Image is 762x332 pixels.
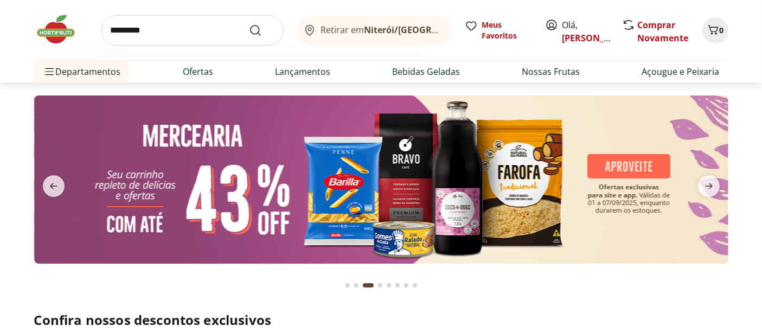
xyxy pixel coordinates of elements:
[297,15,452,46] button: Retirar emNiterói/[GEOGRAPHIC_DATA]
[43,59,56,85] button: Menu
[562,18,611,44] span: Olá,
[343,272,352,298] button: Go to page 1 from fs-carousel
[249,24,275,37] button: Submit Search
[43,59,121,85] span: Departamentos
[364,24,488,36] b: Niterói/[GEOGRAPHIC_DATA]
[352,272,361,298] button: Go to page 2 from fs-carousel
[34,13,88,46] img: Hortifruti
[402,272,411,298] button: Go to page 7 from fs-carousel
[275,65,330,78] a: Lançamentos
[642,65,719,78] a: Açougue e Peixaria
[321,25,440,35] span: Retirar em
[689,175,728,197] button: next
[34,175,73,197] button: previous
[465,20,532,41] a: Meus Favoritos
[562,32,633,44] a: [PERSON_NAME]
[702,17,728,43] button: Carrinho
[411,272,419,298] button: Go to page 8 from fs-carousel
[392,65,460,78] a: Bebidas Geladas
[361,272,376,298] button: Current page from fs-carousel
[522,65,580,78] a: Nossas Frutas
[101,15,284,46] input: search
[34,95,728,264] img: mercearia
[393,272,402,298] button: Go to page 6 from fs-carousel
[720,25,724,35] span: 0
[638,19,689,44] a: Comprar Novamente
[34,311,728,329] h2: Confira nossos descontos exclusivos
[385,272,393,298] button: Go to page 5 from fs-carousel
[376,272,385,298] button: Go to page 4 from fs-carousel
[482,20,532,41] span: Meus Favoritos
